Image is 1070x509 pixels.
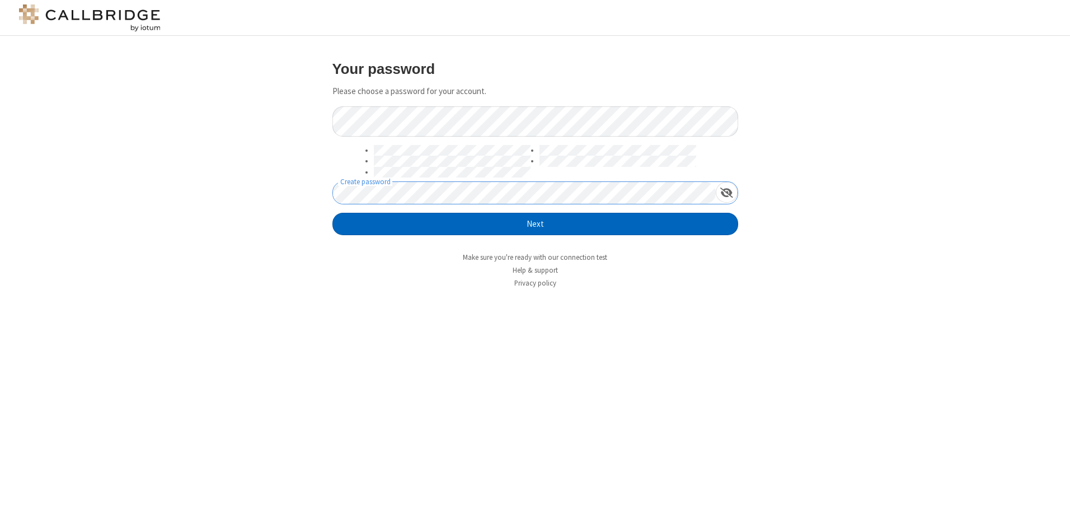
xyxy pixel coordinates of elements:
[332,85,738,98] p: Please choose a password for your account.
[17,4,162,31] img: logo@2x.png
[333,182,716,204] input: Create password
[463,253,607,262] a: Make sure you're ready with our connection test
[716,182,738,203] div: Show password
[514,278,556,288] a: Privacy policy
[513,265,558,275] a: Help & support
[332,61,738,77] h3: Your password
[332,213,738,235] button: Next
